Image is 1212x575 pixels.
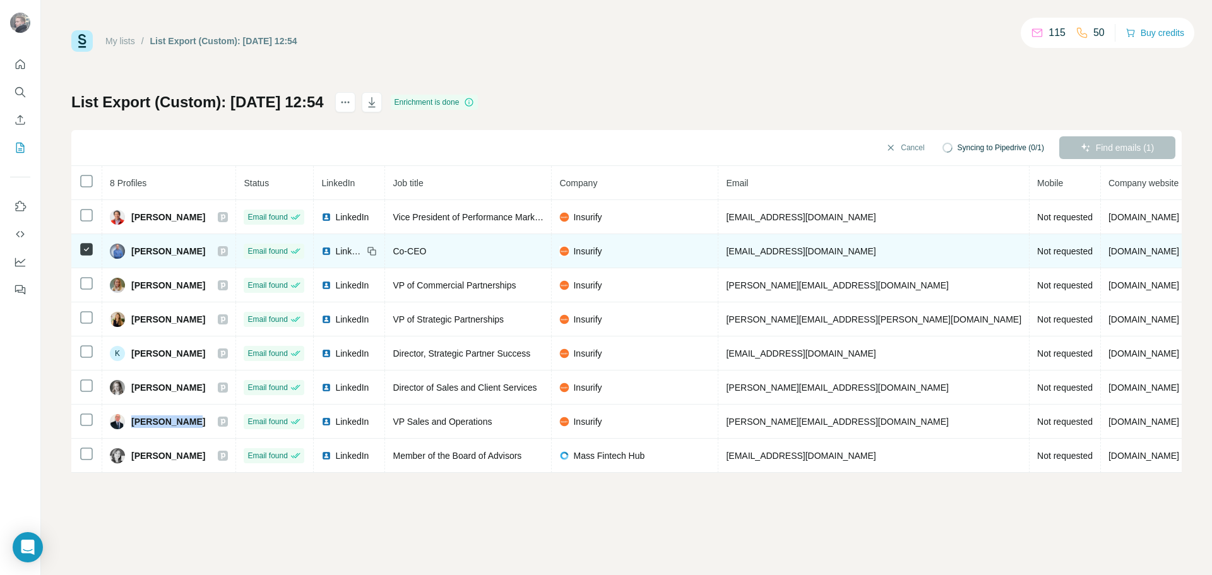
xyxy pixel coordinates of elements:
img: company-logo [559,212,569,222]
div: K [110,346,125,361]
button: Quick start [10,53,30,76]
span: Insurify [573,313,602,326]
span: Insurify [573,211,602,223]
span: Director, Strategic Partner Success [393,348,530,359]
button: Search [10,81,30,104]
button: Enrich CSV [10,109,30,131]
span: Mass Fintech Hub [573,449,645,462]
span: [EMAIL_ADDRESS][DOMAIN_NAME] [726,348,876,359]
span: Email found [247,348,287,359]
img: Surfe Logo [71,30,93,52]
span: Company [559,178,597,188]
img: company-logo [559,382,569,393]
span: Member of the Board of Advisors [393,451,521,461]
span: [PERSON_NAME] [131,347,205,360]
span: [DOMAIN_NAME] [1108,417,1179,427]
span: Not requested [1037,417,1093,427]
span: [PERSON_NAME][EMAIL_ADDRESS][DOMAIN_NAME] [726,382,948,393]
span: LinkedIn [335,279,369,292]
img: LinkedIn logo [321,348,331,359]
span: [DOMAIN_NAME] [1108,348,1179,359]
span: [DOMAIN_NAME] [1108,246,1179,256]
img: Avatar [10,13,30,33]
img: Avatar [110,278,125,293]
img: company-logo [559,314,569,324]
span: Job title [393,178,423,188]
span: LinkedIn [335,313,369,326]
span: LinkedIn [335,347,369,360]
span: [PERSON_NAME] [131,449,205,462]
span: Email found [247,416,287,427]
span: [DOMAIN_NAME] [1108,212,1179,222]
span: Email [726,178,748,188]
p: 115 [1049,25,1066,40]
span: LinkedIn [335,245,363,258]
span: [PERSON_NAME] [131,415,205,428]
span: Email found [247,211,287,223]
button: actions [335,92,355,112]
button: Use Surfe on LinkedIn [10,195,30,218]
span: [DOMAIN_NAME] [1108,314,1179,324]
li: / [141,35,144,47]
button: Use Surfe API [10,223,30,246]
span: [DOMAIN_NAME] [1108,280,1179,290]
img: Avatar [110,380,125,395]
a: My lists [105,36,135,46]
img: LinkedIn logo [321,212,331,222]
span: [EMAIL_ADDRESS][DOMAIN_NAME] [726,212,876,222]
span: Insurify [573,415,602,428]
span: Mobile [1037,178,1063,188]
span: Email found [247,314,287,325]
button: My lists [10,136,30,159]
span: 8 Profiles [110,178,146,188]
div: Open Intercom Messenger [13,532,43,562]
span: [PERSON_NAME] [131,211,205,223]
span: Insurify [573,245,602,258]
span: [PERSON_NAME] [131,313,205,326]
div: List Export (Custom): [DATE] 12:54 [150,35,297,47]
span: LinkedIn [335,211,369,223]
span: VP of Commercial Partnerships [393,280,516,290]
span: Director of Sales and Client Services [393,382,537,393]
span: [DOMAIN_NAME] [1108,382,1179,393]
span: Not requested [1037,212,1093,222]
span: Not requested [1037,382,1093,393]
span: [PERSON_NAME][EMAIL_ADDRESS][DOMAIN_NAME] [726,417,948,427]
img: company-logo [559,280,569,290]
button: Buy credits [1126,24,1184,42]
span: Not requested [1037,348,1093,359]
p: 50 [1093,25,1105,40]
span: LinkedIn [335,449,369,462]
span: [PERSON_NAME] [131,245,205,258]
span: Email found [247,450,287,461]
button: Feedback [10,278,30,301]
span: [EMAIL_ADDRESS][DOMAIN_NAME] [726,246,876,256]
span: [DOMAIN_NAME] [1108,451,1179,461]
span: Email found [247,382,287,393]
img: Avatar [110,448,125,463]
img: company-logo [559,417,569,427]
span: [PERSON_NAME] [131,279,205,292]
span: [EMAIL_ADDRESS][DOMAIN_NAME] [726,451,876,461]
span: Insurify [573,381,602,394]
img: LinkedIn logo [321,451,331,461]
span: VP Sales and Operations [393,417,492,427]
span: Co-CEO [393,246,426,256]
img: Avatar [110,244,125,259]
button: Cancel [877,136,933,159]
h1: List Export (Custom): [DATE] 12:54 [71,92,324,112]
img: LinkedIn logo [321,314,331,324]
span: Insurify [573,279,602,292]
span: Not requested [1037,451,1093,461]
span: Vice President of Performance Marketing [393,212,554,222]
span: [PERSON_NAME] [131,381,205,394]
img: LinkedIn logo [321,382,331,393]
span: Syncing to Pipedrive (0/1) [958,142,1044,153]
span: [PERSON_NAME][EMAIL_ADDRESS][DOMAIN_NAME] [726,280,948,290]
span: Not requested [1037,280,1093,290]
span: LinkedIn [321,178,355,188]
span: Email found [247,246,287,257]
span: Not requested [1037,314,1093,324]
img: Avatar [110,414,125,429]
img: Avatar [110,312,125,327]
